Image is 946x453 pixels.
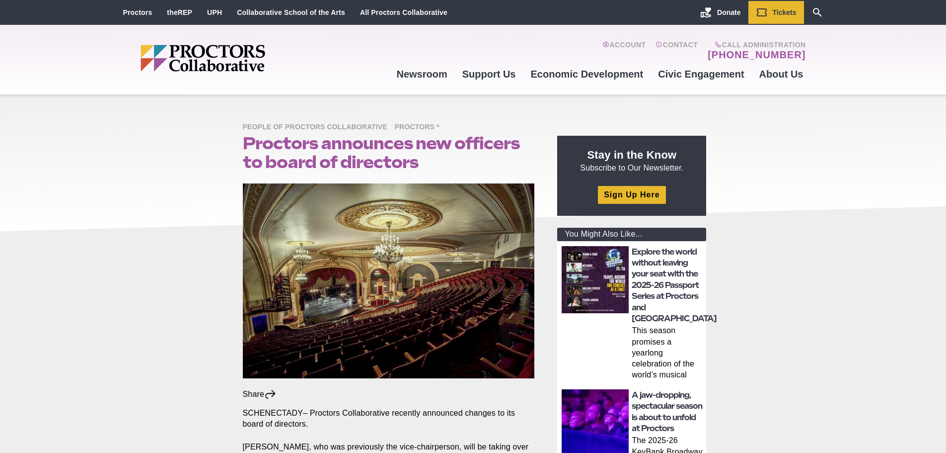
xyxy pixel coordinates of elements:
h1: Proctors announces new officers to board of directors [243,134,535,172]
a: A jaw-dropping, spectacular season is about to unfold at Proctors [632,390,702,433]
a: All Proctors Collaborative [360,8,447,16]
a: Proctors * [395,122,444,131]
a: Civic Engagement [651,61,751,88]
a: Contact [655,41,698,61]
span: Call Administration [705,41,805,49]
span: People of Proctors Collaborative [243,121,393,134]
a: theREP [167,8,192,16]
a: Donate [693,1,748,24]
a: [PHONE_NUMBER] [708,49,805,61]
a: Support Us [455,61,523,88]
a: Account [602,41,646,61]
a: Explore the world without leaving your seat with the 2025-26 Passport Series at Proctors and [GEO... [632,247,717,323]
a: Search [804,1,831,24]
div: Share [243,389,277,400]
a: People of Proctors Collaborative [243,122,393,131]
img: Proctors logo [141,45,342,72]
a: Collaborative School of the Arts [237,8,345,16]
a: Sign Up Here [598,186,665,203]
img: thumbnail: Explore the world without leaving your seat with the 2025-26 Passport Series at Procto... [562,246,629,313]
span: Tickets [773,8,797,16]
p: SCHENECTADY– Proctors Collaborative recently announced changes to its board of directors. [243,408,535,430]
a: Newsroom [389,61,454,88]
a: Proctors [123,8,152,16]
div: You Might Also Like... [557,228,706,241]
a: Tickets [748,1,804,24]
a: About Us [752,61,811,88]
a: Economic Development [523,61,651,88]
p: Subscribe to Our Newsletter. [569,148,694,174]
span: Donate [717,8,740,16]
a: UPH [207,8,222,16]
p: This season promises a yearlong celebration of the world’s musical tapestry From the sands of the... [632,325,703,382]
span: Proctors * [395,121,444,134]
strong: Stay in the Know [587,149,677,161]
